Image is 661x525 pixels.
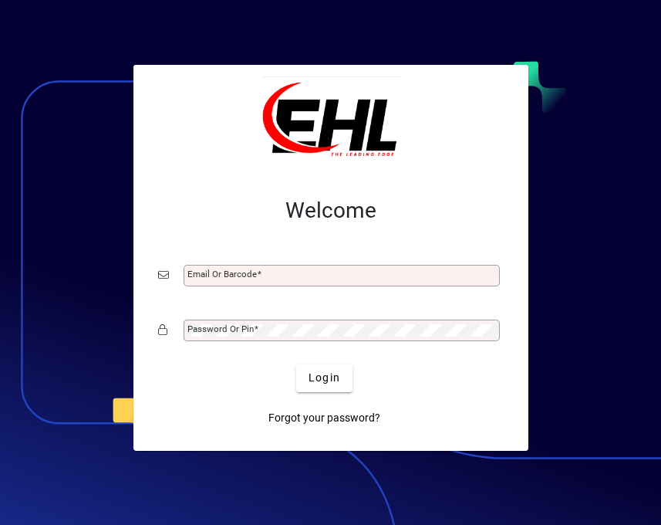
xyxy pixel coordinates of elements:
[187,323,254,334] mat-label: Password or Pin
[309,370,340,386] span: Login
[268,410,380,426] span: Forgot your password?
[158,198,504,224] h2: Welcome
[187,269,257,279] mat-label: Email or Barcode
[262,405,386,432] a: Forgot your password?
[296,364,352,392] button: Login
